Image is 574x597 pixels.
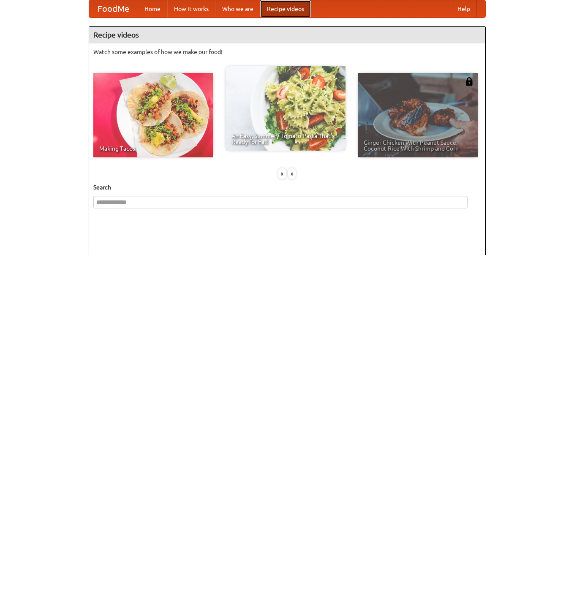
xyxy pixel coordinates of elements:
a: Who we are [215,0,260,17]
span: An Easy, Summery Tomato Pasta That's Ready for Fall [231,133,340,145]
h4: Recipe videos [89,27,485,43]
span: Making Tacos [99,146,207,151]
a: Help [451,0,477,17]
a: FoodMe [89,0,138,17]
div: « [278,168,286,179]
p: Watch some examples of how we make our food! [93,48,481,56]
a: An Easy, Summery Tomato Pasta That's Ready for Fall [226,66,345,151]
a: Making Tacos [93,73,213,157]
h5: Search [93,183,481,192]
a: Home [138,0,167,17]
div: » [288,168,296,179]
a: Recipe videos [260,0,311,17]
a: How it works [167,0,215,17]
img: 483408.png [465,77,473,86]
